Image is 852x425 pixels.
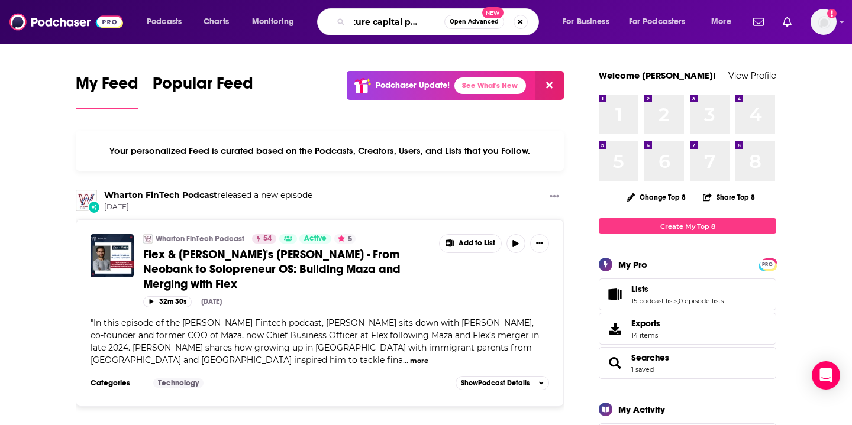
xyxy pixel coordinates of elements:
div: Open Intercom Messenger [812,361,840,390]
span: Monitoring [252,14,294,30]
a: 54 [252,234,276,244]
span: Show Podcast Details [461,379,530,387]
img: Flex & Maza's Robbie Figueroa - From Neobank to Solopreneur OS: Building Maza and Merging with Flex [91,234,134,277]
button: Share Top 8 [702,186,756,209]
button: ShowPodcast Details [456,376,549,390]
input: Search podcasts, credits, & more... [350,12,444,31]
a: Flex & [PERSON_NAME]'s [PERSON_NAME] - From Neobank to Solopreneur OS: Building Maza and Merging ... [143,247,431,291]
span: Flex & [PERSON_NAME]'s [PERSON_NAME] - From Neobank to Solopreneur OS: Building Maza and Merging ... [143,247,401,291]
button: 32m 30s [143,296,192,307]
a: My Feed [76,73,138,109]
button: 5 [334,234,356,244]
a: Active [299,234,331,244]
a: 1 saved [631,365,654,374]
span: Lists [599,278,776,310]
span: New [482,7,504,18]
span: Popular Feed [153,73,253,100]
img: Podchaser - Follow, Share and Rate Podcasts [9,11,123,33]
a: 15 podcast lists [631,297,677,305]
div: Your personalized Feed is curated based on the Podcasts, Creators, Users, and Lists that you Follow. [76,131,564,171]
button: Show More Button [530,234,549,253]
div: My Pro [618,259,647,270]
div: My Activity [618,404,665,415]
div: Search podcasts, credits, & more... [328,8,550,35]
span: 54 [263,233,272,245]
span: More [711,14,731,30]
a: 0 episode lists [679,297,724,305]
div: New Episode [88,200,101,213]
span: [DATE] [104,202,312,212]
span: Exports [603,320,627,337]
span: Open Advanced [450,19,499,25]
img: Wharton FinTech Podcast [143,234,153,244]
a: Searches [631,352,669,363]
span: For Podcasters [629,14,686,30]
button: open menu [703,12,746,31]
p: Podchaser Update! [376,80,450,90]
h3: Categories [91,378,144,388]
a: Technology [153,378,204,388]
span: PRO [760,260,774,269]
span: Exports [631,318,660,329]
button: open menu [554,12,624,31]
a: Lists [631,284,724,294]
span: " [91,317,539,365]
span: Lists [631,284,648,294]
span: My Feed [76,73,138,100]
a: Create My Top 8 [599,218,776,234]
button: Show profile menu [811,9,837,35]
button: Show More Button [440,235,501,252]
span: Podcasts [147,14,182,30]
span: Add to List [459,239,495,248]
div: [DATE] [201,297,222,306]
span: In this episode of the [PERSON_NAME] Fintech podcast, [PERSON_NAME] sits down with [PERSON_NAME],... [91,317,539,365]
a: Searches [603,355,627,371]
span: Charts [204,14,229,30]
a: Charts [196,12,236,31]
a: Wharton FinTech Podcast [156,234,244,244]
span: Active [304,233,327,245]
span: Logged in as saraatspark [811,9,837,35]
a: Show notifications dropdown [778,12,796,32]
span: Searches [599,347,776,379]
h3: released a new episode [104,190,312,201]
button: Change Top 8 [619,190,693,205]
a: Wharton FinTech Podcast [104,190,217,200]
button: Show More Button [545,190,564,205]
a: Welcome [PERSON_NAME]! [599,70,716,81]
button: open menu [621,12,703,31]
a: View Profile [728,70,776,81]
span: For Business [563,14,609,30]
a: Show notifications dropdown [748,12,769,32]
a: PRO [760,259,774,268]
a: Exports [599,313,776,345]
svg: Add a profile image [827,9,837,18]
span: ... [403,355,408,365]
a: Popular Feed [153,73,253,109]
img: User Profile [811,9,837,35]
button: open menu [138,12,197,31]
a: See What's New [454,77,526,94]
button: more [410,356,428,366]
button: open menu [244,12,309,31]
img: Wharton FinTech Podcast [76,190,97,211]
span: , [677,297,679,305]
button: Open AdvancedNew [444,15,504,29]
span: 14 items [631,331,660,339]
a: Lists [603,286,627,303]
